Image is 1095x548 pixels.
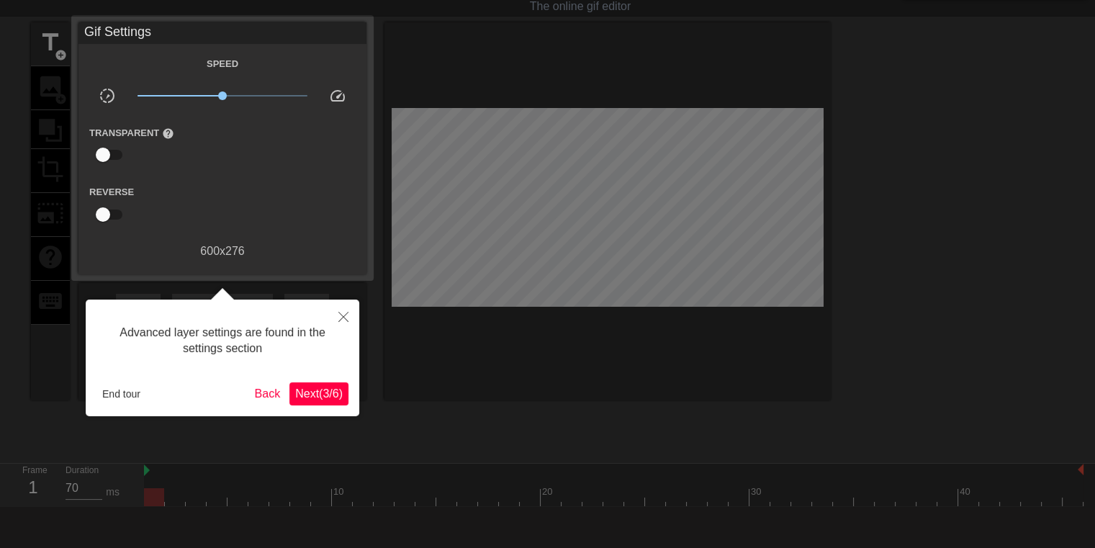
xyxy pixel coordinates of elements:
[96,310,348,372] div: Advanced layer settings are found in the settings section
[96,383,146,405] button: End tour
[289,382,348,405] button: Next
[249,382,287,405] button: Back
[295,387,343,400] span: Next ( 3 / 6 )
[328,300,359,333] button: Close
